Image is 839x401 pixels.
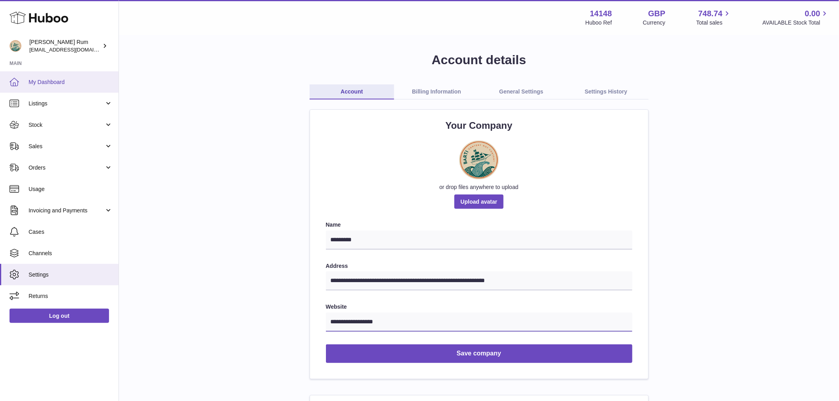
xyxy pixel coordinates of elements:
span: Usage [29,185,113,193]
a: Billing Information [394,84,479,99]
h1: Account details [132,52,826,69]
span: Cases [29,228,113,236]
label: Website [326,303,632,311]
div: or drop files anywhere to upload [326,183,632,191]
span: 0.00 [805,8,820,19]
a: 748.74 Total sales [696,8,732,27]
strong: GBP [648,8,665,19]
div: Huboo Ref [586,19,612,27]
h2: Your Company [326,119,632,132]
span: Channels [29,250,113,257]
label: Address [326,262,632,270]
a: Settings History [564,84,649,99]
span: 748.74 [698,8,722,19]
a: 0.00 AVAILABLE Stock Total [762,8,829,27]
span: Listings [29,100,104,107]
a: Log out [10,309,109,323]
strong: 14148 [590,8,612,19]
a: General Settings [479,84,564,99]
span: Upload avatar [454,195,504,209]
span: Settings [29,271,113,279]
span: My Dashboard [29,78,113,86]
span: Total sales [696,19,732,27]
span: Sales [29,143,104,150]
span: Orders [29,164,104,172]
a: Account [310,84,395,99]
div: [PERSON_NAME] Rum [29,38,101,53]
span: Stock [29,121,104,129]
img: Vector-logo-Ava.gif [459,140,499,180]
span: [EMAIL_ADDRESS][DOMAIN_NAME] [29,46,117,53]
button: Save company [326,344,632,363]
span: Invoicing and Payments [29,207,104,214]
label: Name [326,221,632,229]
img: internalAdmin-14148@internal.huboo.com [10,40,21,52]
span: AVAILABLE Stock Total [762,19,829,27]
span: Returns [29,292,113,300]
div: Currency [643,19,666,27]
